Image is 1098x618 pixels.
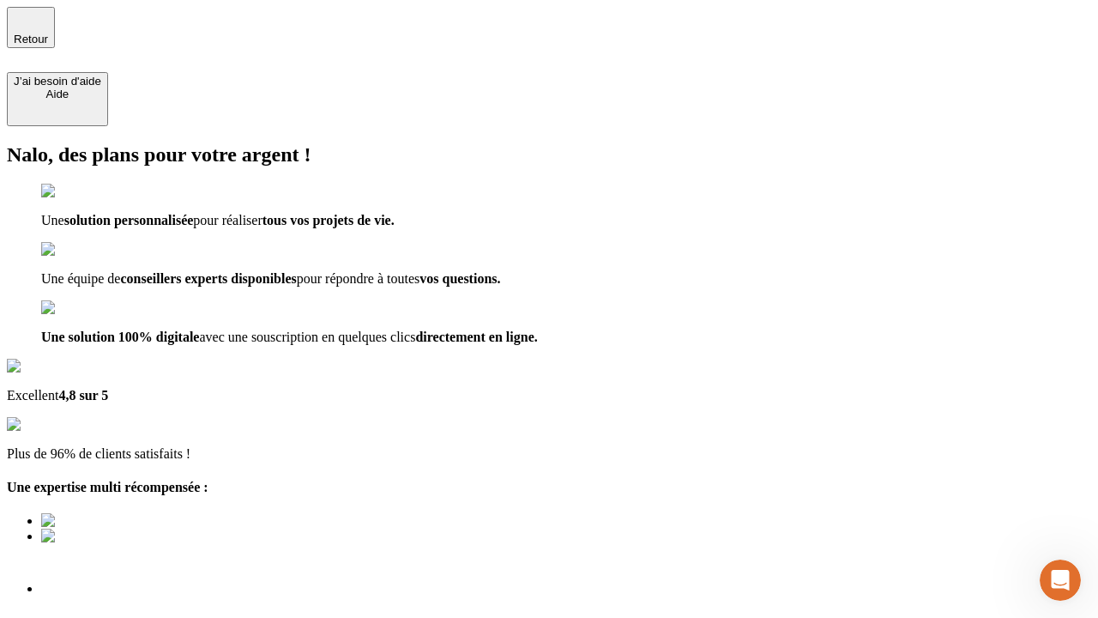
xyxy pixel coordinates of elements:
[41,242,115,257] img: checkmark
[14,33,48,45] span: Retour
[7,359,106,374] img: Google Review
[41,330,199,344] span: Une solution 100% digitale
[7,417,92,433] img: reviews stars
[297,271,420,286] span: pour répondre à toutes
[7,388,58,403] span: Excellent
[41,184,115,199] img: checkmark
[7,480,1091,495] h4: Une expertise multi récompensée :
[7,72,108,126] button: J’ai besoin d'aideAide
[419,271,500,286] span: vos questions.
[199,330,415,344] span: avec une souscription en quelques clics
[41,544,91,593] img: Best savings advice award
[14,75,101,88] div: J’ai besoin d'aide
[415,330,537,344] span: directement en ligne.
[41,213,64,227] span: Une
[41,271,120,286] span: Une équipe de
[262,213,395,227] span: tous vos projets de vie.
[1040,560,1081,601] iframe: Intercom live chat
[41,513,200,529] img: Best savings advice award
[64,213,194,227] span: solution personnalisée
[14,88,101,100] div: Aide
[193,213,262,227] span: pour réaliser
[58,388,108,403] span: 4,8 sur 5
[41,300,115,316] img: checkmark
[7,446,1091,462] p: Plus de 96% de clients satisfaits !
[7,143,1091,167] h2: Nalo, des plans pour votre argent !
[41,529,200,544] img: Best savings advice award
[120,271,296,286] span: conseillers experts disponibles
[7,7,55,48] button: Retour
